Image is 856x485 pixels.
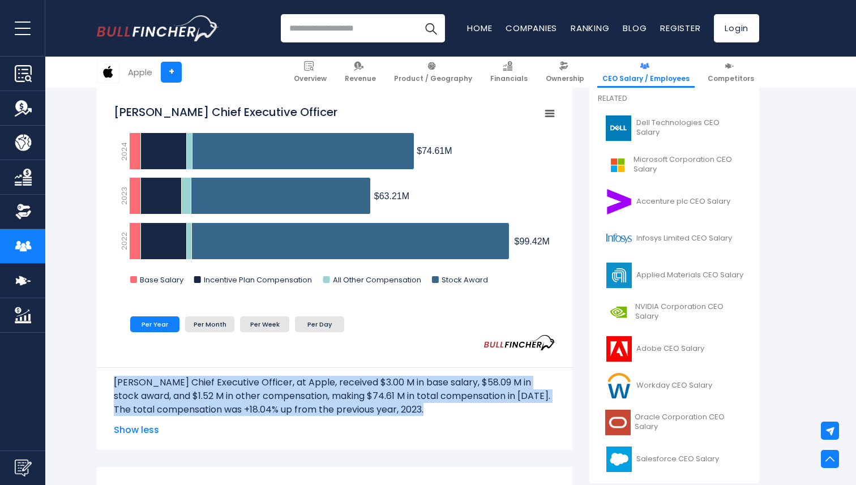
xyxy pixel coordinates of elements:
span: Microsoft Corporation CEO Salary [634,155,744,174]
span: Oracle Corporation CEO Salary [635,413,744,432]
a: Revenue [340,57,381,88]
text: Incentive Plan Compensation [204,274,312,285]
img: AMAT logo [605,263,633,288]
a: Home [467,22,492,34]
img: MSFT logo [605,152,630,178]
a: Financials [485,57,533,88]
span: Dell Technologies CEO Salary [636,118,744,138]
a: Workday CEO Salary [598,370,751,401]
img: ORCL logo [605,410,631,435]
span: Show less [114,423,555,437]
a: Blog [623,22,647,34]
li: Per Day [295,316,344,332]
text: 2024 [119,142,130,161]
img: CRM logo [605,447,633,472]
a: Overview [289,57,332,88]
span: NVIDIA Corporation CEO Salary [635,302,744,321]
img: Ownership [15,203,32,220]
span: Applied Materials CEO Salary [636,271,743,280]
img: NVDA logo [605,299,632,325]
tspan: [PERSON_NAME] Chief Executive Officer [114,104,337,120]
li: Per Month [185,316,234,332]
p: [PERSON_NAME] Chief Executive Officer, at Apple, received $3.00 M in base salary, $58.09 M in sto... [114,376,555,403]
a: Dell Technologies CEO Salary [598,113,751,144]
tspan: $63.21M [374,191,409,201]
a: + [161,62,182,83]
img: ACN logo [605,189,633,214]
a: Login [714,14,759,42]
span: Accenture plc CEO Salary [636,197,730,207]
a: Ranking [571,22,609,34]
span: Revenue [345,74,376,83]
a: Infosys Limited CEO Salary [598,223,751,254]
img: ADBE logo [605,336,633,362]
span: Product / Geography [394,74,472,83]
tspan: $74.61M [417,146,452,156]
span: Adobe CEO Salary [636,344,704,354]
svg: Tim Cook Chief Executive Officer [114,98,555,297]
span: Salesforce CEO Salary [636,454,719,464]
a: Accenture plc CEO Salary [598,186,751,217]
p: Related [598,94,751,104]
a: Adobe CEO Salary [598,333,751,364]
a: Competitors [703,57,759,88]
text: 2022 [119,232,130,250]
a: Oracle Corporation CEO Salary [598,407,751,438]
span: Workday CEO Salary [636,381,712,390]
li: Per Week [240,316,289,332]
div: Apple [128,66,152,79]
p: The total compensation was +18.04% up from the previous year, 2023. [114,403,555,417]
a: NVIDIA Corporation CEO Salary [598,297,751,328]
span: Ownership [546,74,584,83]
a: Applied Materials CEO Salary [598,260,751,291]
a: Product / Geography [389,57,477,88]
img: INFY logo [605,226,633,251]
li: Per Year [130,316,179,332]
span: Competitors [708,74,754,83]
img: WDAY logo [605,373,633,398]
text: Stock Award [442,274,488,285]
text: All Other Compensation [333,274,421,285]
span: Infosys Limited CEO Salary [636,234,732,243]
img: AAPL logo [97,61,119,83]
a: Go to homepage [97,15,219,41]
text: 2023 [119,187,130,205]
a: CEO Salary / Employees [597,57,695,88]
img: DELL logo [605,115,633,141]
span: CEO Salary / Employees [602,74,690,83]
tspan: $99.42M [515,237,550,246]
a: Salesforce CEO Salary [598,444,751,475]
text: Base Salary [140,274,184,285]
a: Ownership [541,57,589,88]
a: Register [660,22,700,34]
a: Companies [506,22,557,34]
a: Microsoft Corporation CEO Salary [598,149,751,181]
span: Overview [294,74,327,83]
button: Search [417,14,445,42]
img: Bullfincher logo [97,15,219,41]
span: Financials [490,74,528,83]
